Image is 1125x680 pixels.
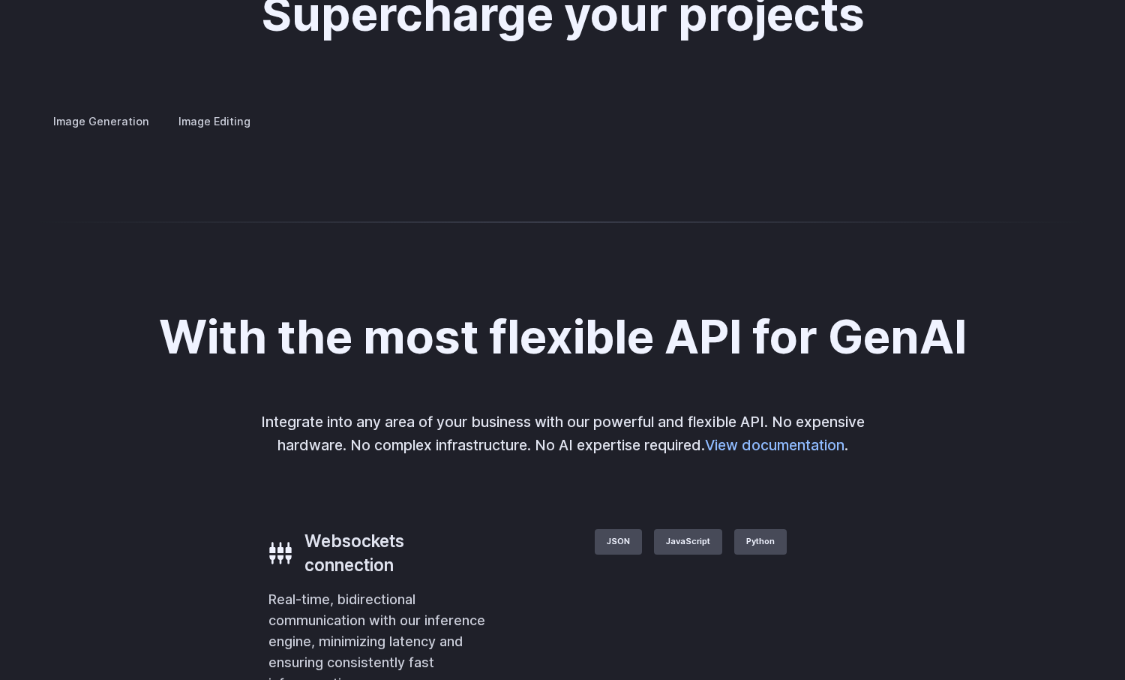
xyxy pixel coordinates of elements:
a: View documentation [705,436,844,454]
label: Image Generation [40,108,162,134]
h3: Websockets connection [304,529,489,577]
label: JSON [595,529,642,555]
h2: With the most flexible API for GenAI [159,311,967,363]
p: Integrate into any area of your business with our powerful and flexible API. No expensive hardwar... [250,411,874,456]
label: Image Editing [166,108,263,134]
label: JavaScript [654,529,722,555]
label: Python [734,529,787,555]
